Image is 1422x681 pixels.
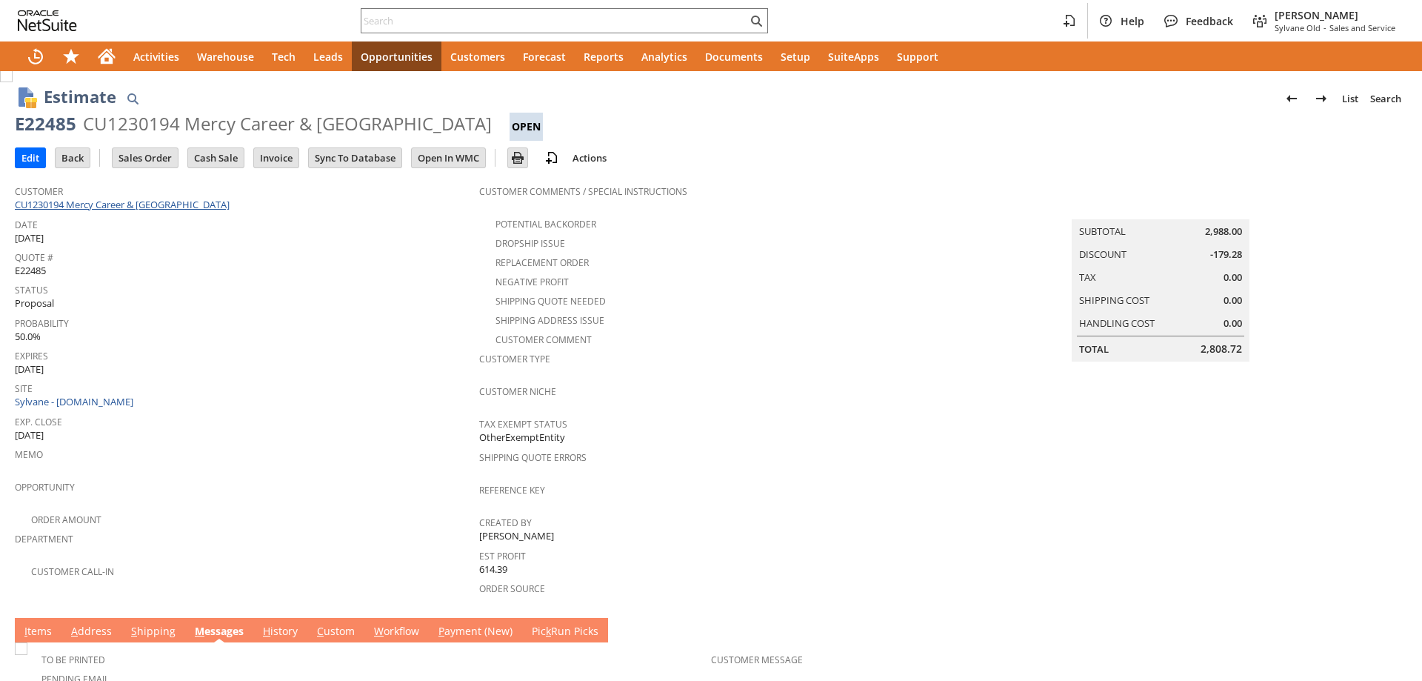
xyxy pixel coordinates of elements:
span: A [71,624,78,638]
a: Customer [15,185,63,198]
input: Sales Order [113,148,178,167]
a: Exp. Close [15,416,62,428]
a: Analytics [632,41,696,71]
a: Shipping Quote Errors [479,451,587,464]
caption: Summary [1072,196,1249,219]
a: Customer Comments / Special Instructions [479,185,687,198]
span: Opportunities [361,50,433,64]
span: C [317,624,324,638]
div: Open [510,113,543,141]
a: Discount [1079,248,1126,261]
span: [PERSON_NAME] [1275,8,1395,22]
input: Invoice [254,148,298,167]
span: 0.00 [1224,293,1242,308]
a: Site [15,382,33,395]
span: P [438,624,444,638]
span: Customers [450,50,505,64]
a: Customer Comment [495,333,592,346]
input: Back [56,148,90,167]
span: 2,808.72 [1201,342,1242,356]
input: Open In WMC [412,148,485,167]
span: Analytics [641,50,687,64]
a: Expires [15,350,48,362]
a: Address [67,624,116,640]
a: Reports [575,41,632,71]
a: Warehouse [188,41,263,71]
span: Reports [584,50,624,64]
a: Negative Profit [495,276,569,288]
a: Messages [191,624,247,640]
a: Opportunities [352,41,441,71]
a: Customer Call-in [31,565,114,578]
input: Search [361,12,747,30]
a: Created By [479,516,532,529]
div: E22485 [15,112,76,136]
a: Customer Type [479,353,550,365]
a: Tech [263,41,304,71]
span: Setup [781,50,810,64]
img: add-record.svg [543,149,561,167]
a: Total [1079,342,1109,356]
a: Reference Key [479,484,545,496]
img: Next [1312,90,1330,107]
span: Documents [705,50,763,64]
span: 0.00 [1224,270,1242,285]
a: Potential Backorder [495,218,596,230]
span: Sales and Service [1329,22,1395,33]
span: [PERSON_NAME] [479,529,554,543]
a: Unrolled view on [1381,621,1398,639]
a: Handling Cost [1079,316,1155,330]
input: Edit [16,148,45,167]
span: Help [1121,14,1144,28]
span: Feedback [1186,14,1233,28]
a: List [1336,87,1364,110]
svg: Recent Records [27,47,44,65]
span: Warehouse [197,50,254,64]
a: Recent Records [18,41,53,71]
span: [DATE] [15,231,44,245]
a: CU1230194 Mercy Career & [GEOGRAPHIC_DATA] [15,198,233,211]
span: E22485 [15,264,46,278]
span: W [374,624,384,638]
img: Unchecked [15,642,27,655]
span: Support [897,50,938,64]
span: Sylvane Old [1275,22,1321,33]
a: Status [15,284,48,296]
a: Customer Message [711,654,803,666]
a: Tax [1079,270,1096,284]
a: Activities [124,41,188,71]
span: - [1323,22,1326,33]
span: OtherExemptEntity [479,431,565,445]
div: CU1230194 Mercy Career & [GEOGRAPHIC_DATA] [83,112,492,136]
a: Shipping [127,624,179,640]
a: Payment (New) [435,624,516,640]
div: Shortcuts [53,41,89,71]
a: Forecast [514,41,575,71]
a: Customer Niche [479,385,556,398]
span: M [195,624,204,638]
span: S [131,624,137,638]
a: Dropship Issue [495,237,565,250]
h1: Estimate [44,84,116,109]
svg: Shortcuts [62,47,80,65]
a: Actions [567,151,612,165]
span: -179.28 [1210,248,1242,262]
a: Subtotal [1079,225,1126,238]
a: Items [21,624,56,640]
span: k [546,624,551,638]
span: [DATE] [15,362,44,376]
span: Proposal [15,296,54,310]
a: Home [89,41,124,71]
img: Previous [1283,90,1301,107]
a: Date [15,219,38,231]
img: Print [509,149,527,167]
a: PickRun Picks [528,624,602,640]
a: Custom [313,624,358,640]
svg: logo [18,10,77,31]
svg: Home [98,47,116,65]
span: Tech [272,50,296,64]
a: Department [15,533,73,545]
a: Probability [15,317,69,330]
a: Workflow [370,624,423,640]
span: SuiteApps [828,50,879,64]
